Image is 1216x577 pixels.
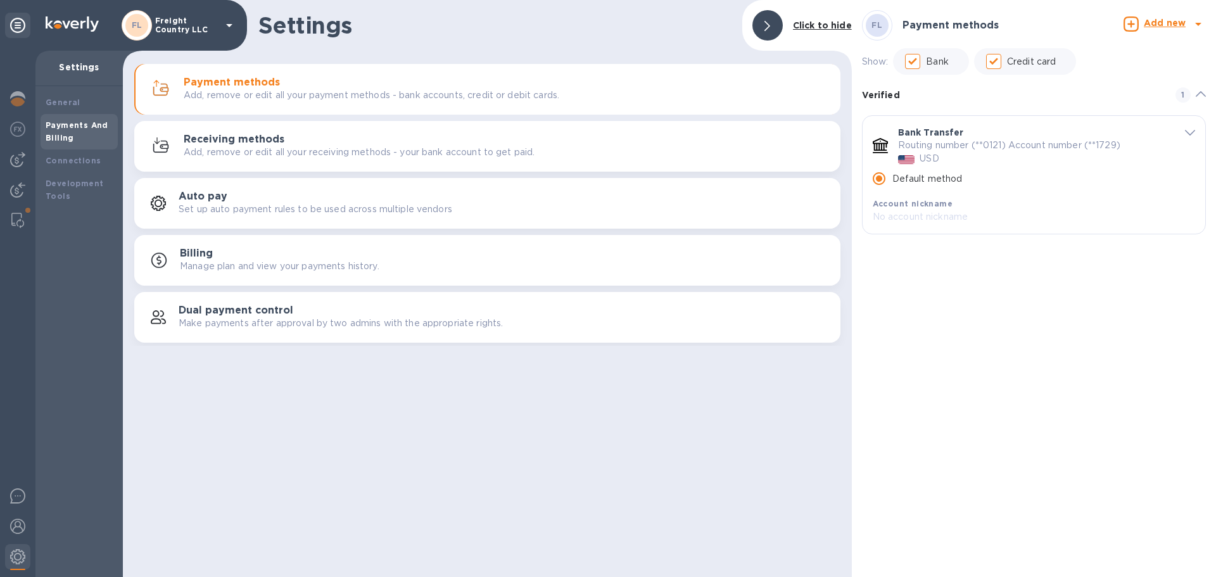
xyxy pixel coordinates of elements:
button: Auto paySet up auto payment rules to be used across multiple vendors [134,178,840,229]
p: Add, remove or edit all your receiving methods - your bank account to get paid. [184,146,535,159]
p: Freight Country LLC [155,16,218,34]
p: Add, remove or edit all your payment methods - bank accounts, credit or debit cards. [184,89,559,102]
div: Unpin categories [5,13,30,38]
h3: Auto pay [179,191,227,203]
b: General [46,98,80,107]
h3: Billing [180,248,213,260]
b: Account nickname [873,199,953,208]
img: Logo [46,16,99,32]
p: USD [920,152,939,165]
b: FL [132,20,142,30]
p: Credit card [1007,55,1056,68]
h3: Payment methods [184,77,280,89]
p: Show: [862,55,889,68]
b: Add new [1144,18,1186,28]
p: Default method [892,172,963,186]
button: Dual payment controlMake payments after approval by two admins with the appropriate rights. [134,292,840,343]
p: Bank Transfer [898,126,964,139]
p: Bank [926,55,949,68]
h3: Payment methods [902,20,999,32]
button: Payment methodsAdd, remove or edit all your payment methods - bank accounts, credit or debit cards. [134,64,840,115]
h1: Settings [258,12,732,39]
p: Routing number (**0121) Account number (**1729) [898,139,1120,152]
p: Make payments after approval by two admins with the appropriate rights. [179,317,503,330]
div: default-method [862,75,1206,239]
p: Set up auto payment rules to be used across multiple vendors [179,203,452,216]
p: No account nickname [873,210,1168,224]
b: Development Tools [46,179,103,201]
button: Receiving methodsAdd, remove or edit all your receiving methods - your bank account to get paid. [134,121,840,172]
h3: Dual payment control [179,305,293,317]
button: BillingManage plan and view your payments history. [134,235,840,286]
p: Settings [46,61,113,73]
p: Manage plan and view your payments history. [180,260,379,273]
img: Foreign exchange [10,122,25,137]
b: Connections [46,156,101,165]
img: USD [898,155,915,164]
span: 1 [1175,87,1191,103]
b: Verified [862,90,900,100]
div: Verified 1 [862,75,1206,115]
b: Payments And Billing [46,120,108,143]
h3: Receiving methods [184,134,284,146]
b: FL [871,20,882,30]
b: Click to hide [793,20,852,30]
